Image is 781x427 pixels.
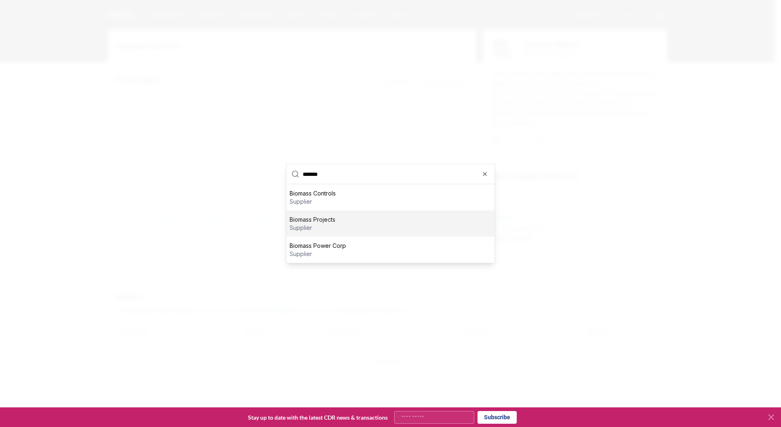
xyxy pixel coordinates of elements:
[290,242,346,250] p: Biomass Power Corp
[290,198,336,206] p: supplier
[290,250,346,258] p: supplier
[290,224,335,232] p: supplier
[290,216,335,224] p: Biomass Projects
[290,189,336,198] p: Biomass Controls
